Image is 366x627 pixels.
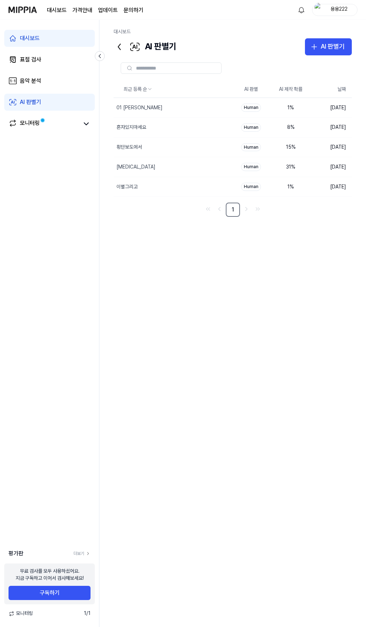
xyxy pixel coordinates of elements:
div: 15 % [277,144,305,151]
a: 모니터링 [9,119,79,129]
a: 대시보드 [47,6,67,15]
a: 업데이트 [98,6,118,15]
div: 01 [PERSON_NAME] [116,104,163,111]
div: Human [241,104,261,112]
a: Go to first page [203,204,213,214]
div: Human [241,123,261,132]
span: 평가판 [9,549,23,558]
div: 모니터링 [20,119,40,129]
img: profile [315,3,323,17]
div: 용용222 [325,6,353,13]
div: 대시보드 [20,34,40,43]
div: 음악 분석 [20,77,41,85]
td: [DATE] [311,117,352,137]
div: 31 % [277,164,305,171]
th: AI 제작 확률 [271,81,311,98]
div: Human [241,163,261,171]
th: 날짜 [311,81,352,98]
a: Go to next page [241,204,251,214]
span: 모니터링 [9,610,33,617]
a: Go to previous page [214,204,224,214]
div: 이별그리고 [116,183,138,191]
div: 횡단보도에서 [116,144,142,151]
div: 1 % [277,183,305,191]
div: [MEDICAL_DATA] [116,164,155,171]
a: Go to last page [253,204,263,214]
div: AI 판별기 [114,38,176,55]
td: [DATE] [311,137,352,157]
button: profile용용222 [312,4,357,16]
a: 표절 검사 [4,51,95,68]
a: 더보기 [73,551,91,557]
a: 대시보드 [114,29,131,34]
td: [DATE] [311,98,352,118]
div: 표절 검사 [20,55,41,64]
a: 문의하기 [124,6,143,15]
div: 혼자있지마세요 [116,124,146,131]
div: 8 % [277,124,305,131]
a: 1 [226,203,240,217]
td: [DATE] [311,177,352,197]
th: AI 판별 [231,81,271,98]
button: AI 판별기 [305,38,352,55]
div: Human [241,143,261,152]
div: Human [241,183,261,191]
div: 무료 검사를 모두 사용하셨어요. 지금 구독하고 이어서 검사해보세요! [16,568,84,582]
div: 1 % [277,104,305,111]
a: 대시보드 [4,30,95,47]
a: AI 판별기 [4,94,95,111]
img: 알림 [297,6,306,14]
a: 가격안내 [72,6,92,15]
button: 구독하기 [9,586,91,600]
nav: pagination [114,203,352,217]
td: [DATE] [311,157,352,177]
div: AI 판별기 [321,42,345,52]
a: 음악 분석 [4,72,95,89]
div: AI 판별기 [20,98,41,106]
span: 1 / 1 [84,610,91,617]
